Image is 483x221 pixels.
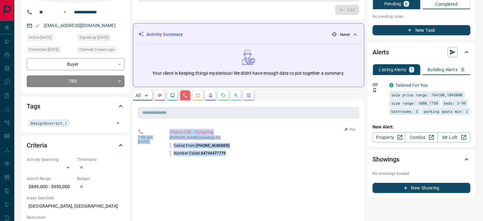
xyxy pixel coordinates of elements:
p: Listing Alerts [379,67,406,72]
h2: Alerts [372,47,389,57]
svg: Notes [157,93,162,98]
p: Pending [384,2,401,6]
p: Search Range: [27,176,74,182]
svg: Push Notification Only [372,88,377,92]
svg: Email Verified [35,24,39,28]
span: Contacted [DATE] [29,46,59,53]
a: Tailored For You [395,83,428,88]
p: 1 [410,67,413,72]
span: beds: 3-99 [444,100,466,106]
p: 0 [405,2,407,6]
a: Property [372,132,405,142]
p: Activity Summary [146,31,183,38]
p: No showings booked [372,171,470,176]
svg: Agent Actions [246,93,251,98]
p: Number Called: [170,150,226,156]
p: Building Alerts [427,67,458,72]
svg: Calls [183,93,188,98]
p: Completed [435,2,458,6]
p: Timeframe: [77,157,124,162]
span: bathrooms: 3 [391,108,418,114]
span: Active [DATE] [29,34,51,41]
div: Alerts [372,45,470,60]
button: New Showing [372,183,470,193]
button: Open [113,119,122,128]
span: 64744477779 [201,151,226,155]
div: Buyer [27,58,124,70]
h2: Criteria [27,140,47,150]
p: Called From: [170,143,229,148]
p: Areas Searched: [27,195,124,201]
a: Condos [405,132,438,142]
div: Sun Nov 13 2022 [27,34,74,43]
span: parking spots min: 2 [424,108,468,114]
span: Claimed 2 years ago [79,46,115,53]
p: Off [372,82,385,88]
svg: Lead Browsing Activity [170,93,175,98]
div: Showings [372,152,470,167]
p: [PERSON_NAME] called Hg Fa [170,135,357,140]
div: Criteria [27,138,124,153]
p: 7:08 pm [138,135,160,140]
p: $849,000 - $950,000 [27,182,74,192]
p: [DATE] [138,140,160,144]
p: All [136,93,141,98]
a: Mr.Loft [438,132,470,142]
a: [EMAIL_ADDRESS][DOMAIN_NAME] [44,23,116,28]
div: Mon Nov 14 2022 [77,46,124,55]
p: No pending tasks [372,12,470,21]
div: Tags [27,99,124,114]
svg: Emails [195,93,200,98]
div: Activity Summary- Never [138,29,359,40]
div: condos.ca [389,83,393,87]
span: size range: 1080,1758 [391,100,438,106]
span: DesignDistrict_1 [31,120,67,126]
svg: Opportunities [233,93,238,98]
span: Signed up [DATE] [79,34,109,41]
span: [PHONE_NUMBER] [196,143,229,148]
p: Motivation: [27,215,124,220]
button: New Task [372,25,470,35]
div: Sun Nov 13 2022 [77,34,124,43]
h2: Showings [372,154,399,164]
p: 0 [461,67,464,72]
button: Pin [341,127,359,133]
p: [GEOGRAPHIC_DATA], [GEOGRAPHIC_DATA] [27,201,124,211]
h2: Tags [27,101,40,111]
div: Mon Nov 14 2022 [27,46,74,55]
p: New Alert: [372,124,470,130]
svg: Listing Alerts [208,93,213,98]
div: TBD [27,75,124,87]
p: Actively Searching: [27,157,74,162]
span: sale price range: 764100,1045000 [391,92,462,98]
button: Open [61,8,69,16]
p: - Never [338,32,350,38]
p: Budget: [77,176,124,182]
p: Phone Call - Outgoing [170,129,357,135]
p: Your client is keeping things mysterious! We didn't have enough data to put together a summary. [152,70,344,77]
svg: Requests [221,93,226,98]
